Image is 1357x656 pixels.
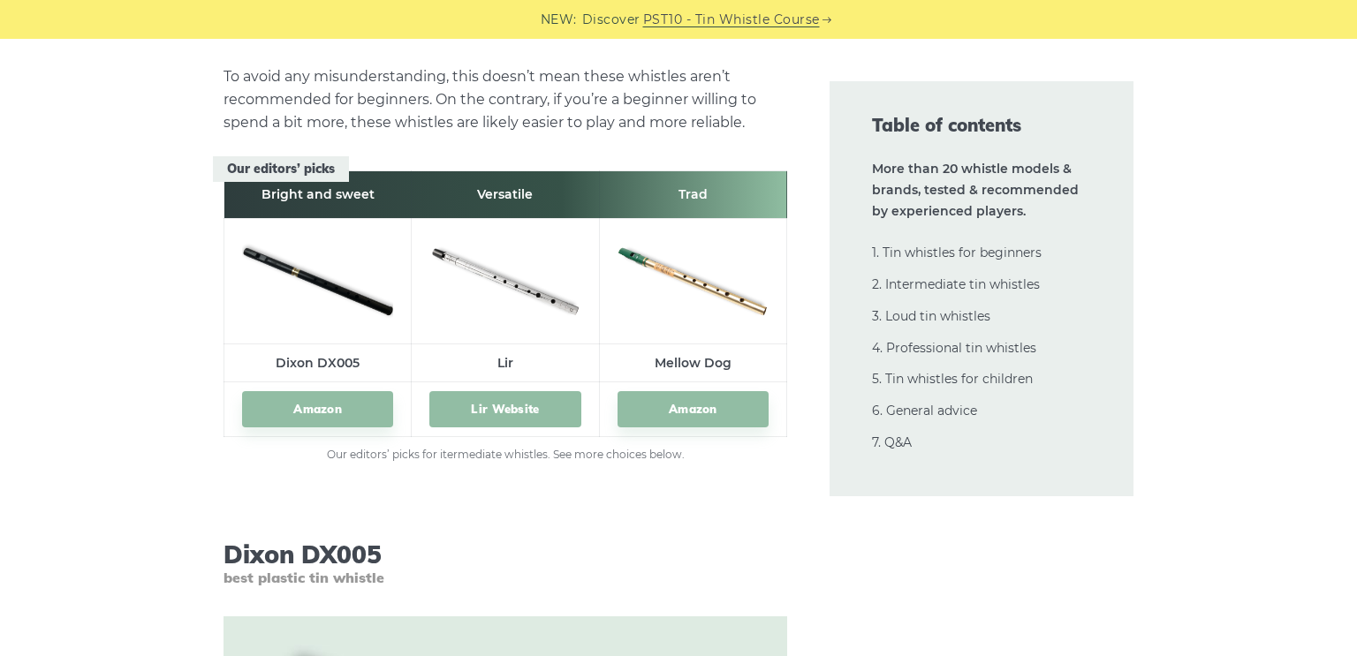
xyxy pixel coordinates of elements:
img: Mellow Dog Tin Whistle Preview [618,228,769,328]
th: Versatile [412,171,599,219]
a: 7. Q&A [872,434,912,450]
span: NEW: [541,10,577,30]
a: Amazon [242,391,393,427]
th: Bright and sweet [224,171,412,219]
td: Lir [412,343,599,382]
span: Table of contents [872,113,1091,138]
h3: Dixon DX005 [224,539,787,586]
strong: More than 20 whistle models & brands, tested & recommended by experienced players. [872,161,1079,219]
a: 4. Professional tin whistles [872,340,1036,356]
a: 5. Tin whistles for children [872,371,1033,387]
a: 2. Intermediate tin whistles [872,276,1040,292]
img: Lir Tin Whistle Preview [429,228,580,328]
p: To avoid any misunderstanding, this doesn’t mean these whistles aren’t recommended for beginners.... [224,65,787,134]
a: 3. Loud tin whistles [872,308,990,324]
span: Our editors’ picks [213,156,349,182]
figcaption: Our editors’ picks for itermediate whistles. See more choices below. [224,446,787,464]
a: 6. General advice [872,403,977,418]
a: Amazon [618,391,769,427]
a: Lir Website [429,391,580,427]
th: Trad [599,171,786,219]
td: Dixon DX005 [224,343,412,382]
a: 1. Tin whistles for beginners [872,245,1042,260]
td: Mellow Dog [599,343,786,382]
span: Discover [582,10,641,30]
img: Tony Dixon DX005 Tin Whistle Preview [242,228,393,328]
span: best plastic tin whistle [224,569,787,586]
a: PST10 - Tin Whistle Course [643,10,820,30]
